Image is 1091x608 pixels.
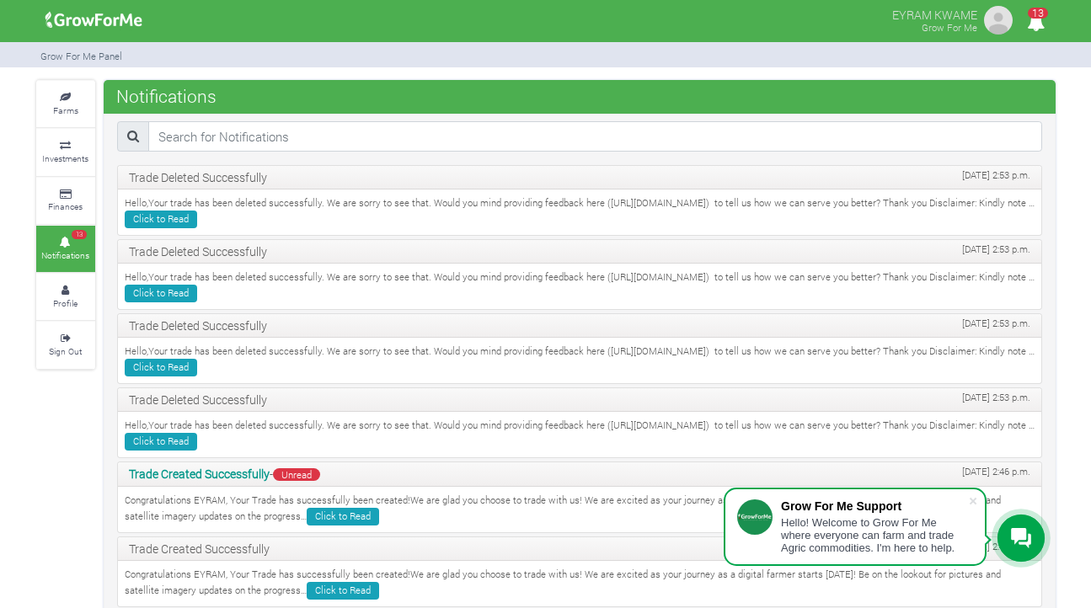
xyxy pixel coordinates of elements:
[36,322,95,368] a: Sign Out
[36,129,95,175] a: Investments
[36,274,95,320] a: Profile
[1019,3,1052,41] i: Notifications
[981,3,1015,37] img: growforme image
[125,419,1035,451] p: Hello,Your trade has been deleted successfully. We are sorry to see that. Would you mind providin...
[40,50,122,62] small: Grow For Me Panel
[129,391,1030,408] p: Trade Deleted Successfully
[307,582,379,600] a: Click to Read
[129,465,1030,483] p: -
[125,196,1035,228] p: Hello,Your trade has been deleted successfully. We are sorry to see that. Would you mind providin...
[48,200,83,212] small: Finances
[125,270,1035,302] p: Hello,Your trade has been deleted successfully. We are sorry to see that. Would you mind providin...
[962,465,1030,479] span: [DATE] 2:46 p.m.
[125,285,197,302] a: Click to Read
[129,466,270,482] b: Trade Created Successfully
[125,344,1035,376] p: Hello,Your trade has been deleted successfully. We are sorry to see that. Would you mind providin...
[36,178,95,224] a: Finances
[129,540,1030,557] p: Trade Created Successfully
[962,317,1030,331] span: [DATE] 2:53 p.m.
[962,168,1030,183] span: [DATE] 2:53 p.m.
[1019,16,1052,32] a: 13
[273,468,320,481] span: Unread
[72,230,87,240] span: 13
[125,493,1035,525] p: Congratulations EYRAM, Your Trade has successfully been created!We are glad you choose to trade w...
[781,516,968,554] div: Hello! Welcome to Grow For Me where everyone can farm and trade Agric commodities. I'm here to help.
[307,508,379,525] a: Click to Read
[125,211,197,228] a: Click to Read
[125,568,1035,600] p: Congratulations EYRAM, Your Trade has successfully been created!We are glad you choose to trade w...
[1028,8,1048,19] span: 13
[112,79,221,113] span: Notifications
[36,81,95,127] a: Farms
[42,152,88,164] small: Investments
[962,391,1030,405] span: [DATE] 2:53 p.m.
[36,226,95,272] a: 13 Notifications
[41,249,89,261] small: Notifications
[53,104,78,116] small: Farms
[49,345,82,357] small: Sign Out
[129,168,1030,186] p: Trade Deleted Successfully
[129,317,1030,334] p: Trade Deleted Successfully
[892,3,977,24] p: EYRAM KWAME
[129,243,1030,260] p: Trade Deleted Successfully
[962,243,1030,257] span: [DATE] 2:53 p.m.
[781,499,968,513] div: Grow For Me Support
[125,359,197,376] a: Click to Read
[922,21,977,34] small: Grow For Me
[125,433,197,451] a: Click to Read
[53,297,78,309] small: Profile
[148,121,1041,152] input: Search for Notifications
[40,3,148,37] img: growforme image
